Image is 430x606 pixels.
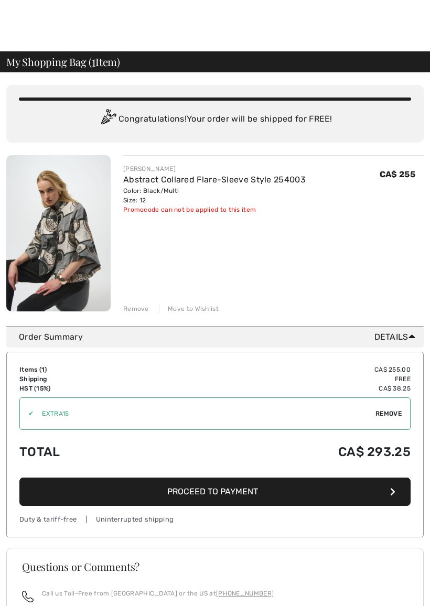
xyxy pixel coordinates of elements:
a: Abstract Collared Flare-Sleeve Style 254003 [123,175,306,185]
span: CA$ 255 [380,169,415,179]
div: Remove [123,304,149,313]
span: My Shopping Bag ( Item) [6,57,120,67]
span: Remove [375,409,402,418]
span: 1 [92,54,95,68]
td: Free [160,374,411,384]
button: Proceed to Payment [19,478,411,506]
input: Promo code [34,398,375,429]
div: Color: Black/Multi Size: 12 [123,186,306,205]
div: ✔ [20,409,34,418]
a: [PHONE_NUMBER] [216,590,274,597]
td: Total [19,434,160,470]
td: HST (15%) [19,384,160,393]
div: Promocode can not be applied to this item [123,205,306,214]
td: CA$ 255.00 [160,365,411,374]
img: Congratulation2.svg [98,109,119,130]
div: Move to Wishlist [159,304,219,313]
div: [PERSON_NAME] [123,164,306,174]
img: call [22,591,34,602]
td: Items ( ) [19,365,160,374]
div: Congratulations! Your order will be shipped for FREE! [19,109,411,130]
img: Abstract Collared Flare-Sleeve Style 254003 [6,155,111,311]
td: CA$ 38.25 [160,384,411,393]
div: Order Summary [19,331,420,343]
td: Shipping [19,374,160,384]
td: CA$ 293.25 [160,434,411,470]
div: Duty & tariff-free | Uninterrupted shipping [19,514,411,524]
span: Details [374,331,420,343]
span: Proceed to Payment [167,486,258,496]
h3: Questions or Comments? [22,561,408,572]
span: 1 [41,366,45,373]
p: Call us Toll-Free from [GEOGRAPHIC_DATA] or the US at [42,589,274,598]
